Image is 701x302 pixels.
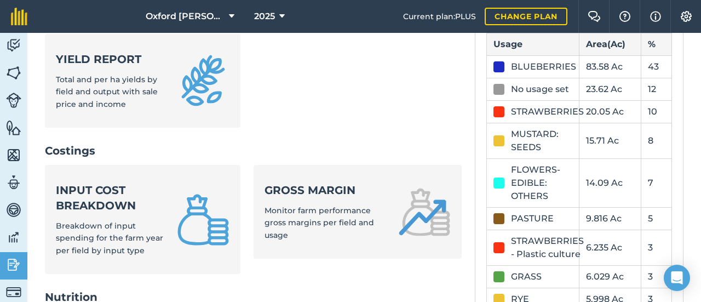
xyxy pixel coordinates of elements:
[254,165,462,259] a: Gross marginMonitor farm performance gross margins per field and usage
[265,206,374,240] span: Monitor farm performance gross margins per field and usage
[664,265,690,291] div: Open Intercom Messenger
[177,54,229,107] img: Yield report
[579,55,641,78] td: 83.58 Ac
[511,270,542,283] div: GRASS
[6,37,21,54] img: svg+xml;base64,PD94bWwgdmVyc2lvbj0iMS4wIiBlbmNvZGluZz0idXRmLTgiPz4KPCEtLSBHZW5lcmF0b3I6IEFkb2JlIE...
[6,147,21,163] img: svg+xml;base64,PHN2ZyB4bWxucz0iaHR0cDovL3d3dy53My5vcmcvMjAwMC9zdmciIHdpZHRoPSI1NiIgaGVpZ2h0PSI2MC...
[579,158,641,207] td: 14.09 Ac
[579,100,641,123] td: 20.05 Ac
[579,265,641,288] td: 6.029 Ac
[45,165,240,274] a: Input cost breakdownBreakdown of input spending for the farm year per field by input type
[254,10,275,23] span: 2025
[579,230,641,265] td: 6.235 Ac
[146,10,225,23] span: Oxford [PERSON_NAME] Farm
[511,212,554,225] div: PASTURE
[6,93,21,108] img: svg+xml;base64,PD94bWwgdmVyc2lvbj0iMS4wIiBlbmNvZGluZz0idXRmLTgiPz4KPCEtLSBHZW5lcmF0b3I6IEFkb2JlIE...
[487,33,579,55] th: Usage
[641,123,671,158] td: 8
[641,33,671,55] th: %
[403,10,476,22] span: Current plan : PLUS
[6,202,21,218] img: svg+xml;base64,PD94bWwgdmVyc2lvbj0iMS4wIiBlbmNvZGluZz0idXRmLTgiPz4KPCEtLSBHZW5lcmF0b3I6IEFkb2JlIE...
[56,183,164,213] strong: Input cost breakdown
[579,33,641,55] th: Area ( Ac )
[511,83,569,96] div: No usage set
[265,183,386,198] strong: Gross margin
[45,143,462,158] h2: Costings
[579,123,641,158] td: 15.71 Ac
[11,8,27,25] img: fieldmargin Logo
[6,119,21,136] img: svg+xml;base64,PHN2ZyB4bWxucz0iaHR0cDovL3d3dy53My5vcmcvMjAwMC9zdmciIHdpZHRoPSI1NiIgaGVpZ2h0PSI2MC...
[6,229,21,246] img: svg+xml;base64,PD94bWwgdmVyc2lvbj0iMS4wIiBlbmNvZGluZz0idXRmLTgiPz4KPCEtLSBHZW5lcmF0b3I6IEFkb2JlIE...
[56,75,158,109] span: Total and per ha yields by field and output with sale price and income
[641,265,671,288] td: 3
[6,174,21,191] img: svg+xml;base64,PD94bWwgdmVyc2lvbj0iMS4wIiBlbmNvZGluZz0idXRmLTgiPz4KPCEtLSBHZW5lcmF0b3I6IEFkb2JlIE...
[588,11,601,22] img: Two speech bubbles overlapping with the left bubble in the forefront
[641,55,671,78] td: 43
[6,65,21,81] img: svg+xml;base64,PHN2ZyB4bWxucz0iaHR0cDovL3d3dy53My5vcmcvMjAwMC9zdmciIHdpZHRoPSI1NiIgaGVpZ2h0PSI2MC...
[398,186,451,238] img: Gross margin
[485,8,567,25] a: Change plan
[511,128,572,154] div: MUSTARD: SEEDS
[6,257,21,273] img: svg+xml;base64,PD94bWwgdmVyc2lvbj0iMS4wIiBlbmNvZGluZz0idXRmLTgiPz4KPCEtLSBHZW5lcmF0b3I6IEFkb2JlIE...
[680,11,693,22] img: A cog icon
[511,235,584,261] div: STRAWBERRIES - Plastic culture
[511,105,584,118] div: STRAWBERRIES
[177,193,229,246] img: Input cost breakdown
[579,78,641,100] td: 23.62 Ac
[641,100,671,123] td: 10
[56,52,164,67] strong: Yield report
[579,207,641,230] td: 9.816 Ac
[6,284,21,300] img: svg+xml;base64,PD94bWwgdmVyc2lvbj0iMS4wIiBlbmNvZGluZz0idXRmLTgiPz4KPCEtLSBHZW5lcmF0b3I6IEFkb2JlIE...
[45,34,240,128] a: Yield reportTotal and per ha yields by field and output with sale price and income
[618,11,631,22] img: A question mark icon
[56,221,163,255] span: Breakdown of input spending for the farm year per field by input type
[641,230,671,265] td: 3
[650,10,661,23] img: svg+xml;base64,PHN2ZyB4bWxucz0iaHR0cDovL3d3dy53My5vcmcvMjAwMC9zdmciIHdpZHRoPSIxNyIgaGVpZ2h0PSIxNy...
[511,60,576,73] div: BLUEBERRIES
[511,163,572,203] div: FLOWERS-EDIBLE: OTHERS
[641,78,671,100] td: 12
[641,158,671,207] td: 7
[641,207,671,230] td: 5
